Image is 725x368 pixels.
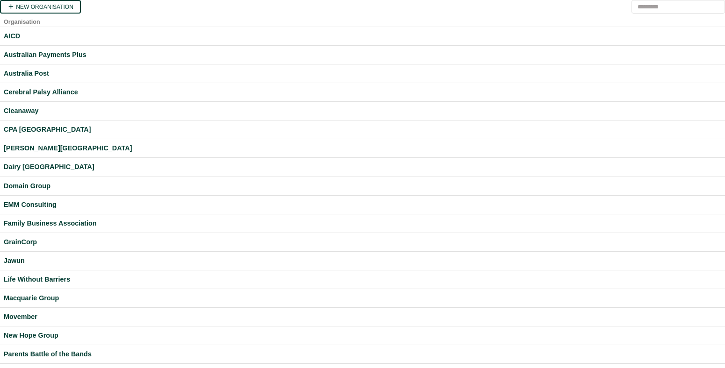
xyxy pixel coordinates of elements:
a: Cerebral Palsy Alliance [4,87,721,98]
a: EMM Consulting [4,199,721,210]
a: Jawun [4,255,721,266]
a: Domain Group [4,181,721,191]
a: AICD [4,31,721,42]
a: Dairy [GEOGRAPHIC_DATA] [4,162,721,172]
a: Cleanaway [4,106,721,116]
a: CPA [GEOGRAPHIC_DATA] [4,124,721,135]
a: Australian Payments Plus [4,50,721,60]
a: [PERSON_NAME][GEOGRAPHIC_DATA] [4,143,721,154]
a: New Hope Group [4,330,721,341]
a: Parents Battle of the Bands [4,349,721,360]
a: GrainCorp [4,237,721,248]
a: Life Without Barriers [4,274,721,285]
a: Macquarie Group [4,293,721,304]
a: Family Business Association [4,218,721,229]
a: Australia Post [4,68,721,79]
a: Movember [4,311,721,322]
